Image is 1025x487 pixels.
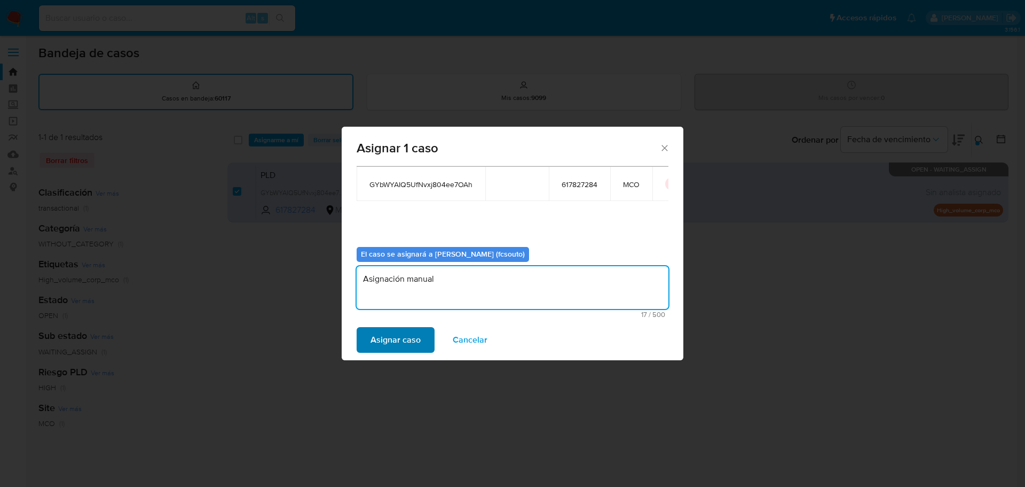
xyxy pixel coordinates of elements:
[439,327,501,353] button: Cancelar
[360,311,665,318] span: Máximo 500 caracteres
[361,249,525,259] b: El caso se asignará a [PERSON_NAME] (fcsouto)
[357,142,659,154] span: Asignar 1 caso
[357,327,435,353] button: Asignar caso
[562,180,597,189] span: 617827284
[342,127,683,360] div: assign-modal
[370,328,421,352] span: Asignar caso
[453,328,487,352] span: Cancelar
[665,177,678,190] button: icon-button
[659,143,669,152] button: Cerrar ventana
[357,266,668,309] textarea: Asignación manual
[623,180,640,189] span: MCO
[369,180,472,189] span: GYbWYAIQ5UfNvxj804ee7OAh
